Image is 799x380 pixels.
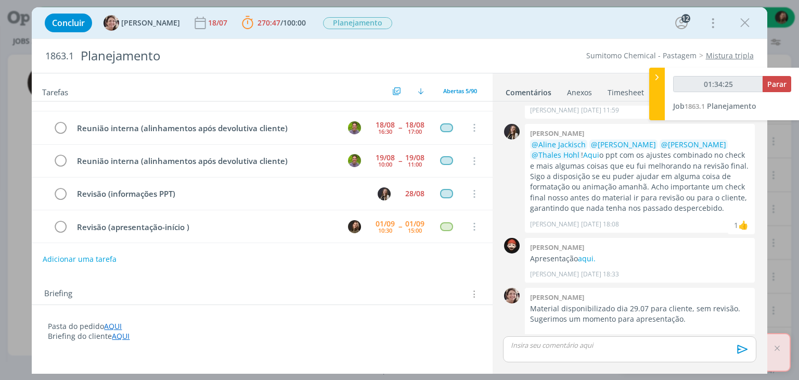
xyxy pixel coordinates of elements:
a: Sumitomo Chemical - Pastagem [586,50,697,60]
img: arrow-down.svg [418,88,424,94]
span: Concluir [52,19,85,27]
span: @Aline Jackisch [532,140,586,149]
a: Mistura tripla [706,50,754,60]
span: [PERSON_NAME] [121,19,180,27]
p: Sugerimos um momento para apresentação. [530,314,750,324]
a: AQUI [112,331,130,341]
div: Revisão (apresentação-início ) [72,221,338,234]
a: Aqui [583,150,599,160]
button: A[PERSON_NAME] [104,15,180,31]
div: 01/09 [376,220,395,227]
span: Planejamento [323,17,392,29]
a: Timesheet [607,83,645,98]
img: T [348,121,361,134]
span: [DATE] 11:59 [581,106,619,115]
a: Job1863.1Planejamento [673,101,756,111]
div: 1 [734,220,738,231]
img: A [504,288,520,303]
div: 19/08 [405,154,424,161]
img: L [378,187,391,200]
button: 12 [673,15,690,31]
p: [PERSON_NAME] [530,106,579,115]
img: J [348,220,361,233]
span: 1863.1 [45,50,74,62]
p: Material disponibilizado dia 29.07 para cliente, sem revisão. [530,303,750,314]
span: Parar [767,79,787,89]
p: [PERSON_NAME] [530,220,579,229]
span: -- [398,124,402,131]
p: [PERSON_NAME] [530,270,579,279]
div: Anexos [567,87,592,98]
button: Concluir [45,14,92,32]
a: AQUI [104,321,122,331]
button: 270:47/100:00 [239,15,308,31]
span: Briefing [44,287,72,301]
p: ! o ppt com os ajustes combinado no check e mais algumas coisas que eu fui melhorando na revisão ... [530,140,750,214]
p: Briefing do cliente [48,331,476,341]
span: 100:00 [283,18,306,28]
img: T [348,154,361,167]
b: [PERSON_NAME] [530,293,584,302]
span: Planejamento [707,101,756,111]
span: 270:47 [257,18,280,28]
span: -- [398,157,402,164]
span: [DATE] 18:33 [581,270,619,279]
button: Parar [763,76,791,92]
span: [DATE] 18:08 [581,220,619,229]
div: Planejamento [76,43,454,69]
div: 10:30 [378,227,392,233]
span: 1863.1 [685,102,705,111]
div: 10:00 [378,161,392,167]
span: / [280,18,283,28]
button: L [377,186,392,201]
span: Abertas 5/90 [443,87,477,95]
span: @[PERSON_NAME] [591,140,656,149]
img: L [504,124,520,140]
div: 01/09 [405,220,424,227]
div: 18/07 [208,19,229,27]
button: Planejamento [323,17,393,30]
button: Adicionar uma tarefa [42,250,117,269]
div: dialog [32,7,767,374]
div: Reunião interna (alinhamentos após devolutiva cliente) [72,122,338,135]
span: @Thales Hohl [532,150,579,160]
img: W [504,238,520,254]
div: Revisão (informações PPT) [72,187,368,200]
div: Yuri Lopardo [738,219,749,231]
b: [PERSON_NAME] [530,243,584,252]
div: 16:30 [378,129,392,134]
span: @[PERSON_NAME] [661,140,726,149]
a: aqui. [578,254,596,263]
div: 17:00 [408,129,422,134]
b: [PERSON_NAME] [530,129,584,138]
p: Apresentação [530,254,750,264]
div: 18/08 [376,121,395,129]
div: 18/08 [405,121,424,129]
div: 15:00 [408,227,422,233]
img: A [104,15,119,31]
div: 12 [681,14,690,23]
button: T [347,153,363,169]
div: Reunião interna (alinhamentos após devolutiva cliente) [72,155,338,168]
span: -- [398,223,402,230]
span: Tarefas [42,85,68,97]
a: Comentários [505,83,552,98]
button: J [347,219,363,234]
div: 19/08 [376,154,395,161]
div: 11:00 [408,161,422,167]
button: T [347,120,363,135]
div: 28/08 [405,190,424,197]
p: Pasta do pedido [48,321,476,332]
